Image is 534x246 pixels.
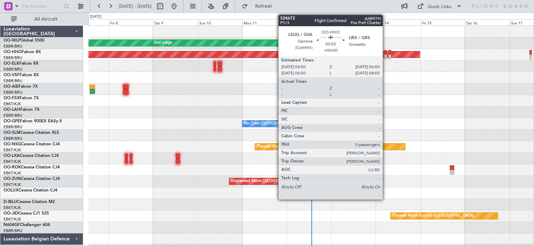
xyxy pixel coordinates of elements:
div: Quick Links [428,3,452,10]
div: Fri 8 [109,19,153,26]
a: EBKT/KJK [3,217,21,222]
div: Planned Maint Kortrijk-[GEOGRAPHIC_DATA] [392,211,474,221]
a: EBKT/KJK [3,147,21,153]
span: OO-LXA [3,154,20,158]
a: D-IBLUCessna Citation M2 [3,200,55,204]
button: All Aircraft [8,14,76,25]
button: Refresh [239,1,281,12]
div: [DATE] [90,14,102,20]
a: EBBR/BRU [3,124,22,130]
span: OO-ELK [3,61,19,66]
div: Thu 14 [376,19,420,26]
div: Tue 12 [287,19,331,26]
a: EBBR/BRU [3,228,22,233]
span: OO-AIE [3,85,19,89]
a: OO-HHOFalcon 8X [3,50,41,54]
div: Planned Maint [GEOGRAPHIC_DATA] ([GEOGRAPHIC_DATA] National) [348,118,474,129]
div: null Liege [155,38,172,48]
span: N604GF [3,223,20,227]
a: EBBR/BRU [3,44,22,49]
div: Unplanned Maint [GEOGRAPHIC_DATA] ([GEOGRAPHIC_DATA]) [231,176,346,187]
a: OO-GPEFalcon 900EX EASy II [3,119,62,123]
a: OO-NSGCessna Citation CJ4 [3,142,60,146]
a: OOLUXCessna Citation CJ4 [3,188,57,193]
span: OO-WLP [3,38,21,43]
span: OOLUX [3,188,19,193]
div: Fri 15 [420,19,465,26]
div: No Crew [GEOGRAPHIC_DATA] ([GEOGRAPHIC_DATA] National) [244,118,361,129]
a: EBKT/KJK [3,171,21,176]
a: OO-JIDCessna CJ1 525 [3,211,49,216]
a: EBBR/BRU [3,67,22,72]
a: N604GFChallenger 604 [3,223,50,227]
span: OO-SLM [3,131,20,135]
span: OO-VSF [3,73,20,77]
a: OO-VSFFalcon 8X [3,73,39,77]
span: OO-HHO [3,50,22,54]
a: EBKT/KJK [3,205,21,210]
span: Refresh [249,4,279,9]
span: OO-GPE [3,119,20,123]
div: Sat 16 [465,19,509,26]
span: D-IBLU [3,200,17,204]
a: EBKT/KJK [3,159,21,164]
a: EBKT/KJK [3,182,21,187]
div: Wed 13 [331,19,376,26]
div: Planned Maint Kortrijk-[GEOGRAPHIC_DATA] [257,142,338,152]
span: [DATE] - [DATE] [119,3,152,9]
span: OO-FSX [3,96,20,100]
a: OO-LXACessna Citation CJ4 [3,154,59,158]
a: OO-ROKCessna Citation CJ4 [3,165,60,169]
span: OO-JID [3,211,18,216]
a: OO-SLMCessna Citation XLS [3,131,59,135]
a: EBBR/BRU [3,136,22,141]
a: OO-ZUNCessna Citation CJ4 [3,177,60,181]
a: EBKT/KJK [3,101,21,107]
a: EBBR/BRU [3,90,22,95]
a: EBBR/BRU [3,78,22,84]
span: OO-LAH [3,108,20,112]
a: OO-ELKFalcon 8X [3,61,38,66]
span: All Aircraft [18,17,74,22]
div: Sun 10 [198,19,242,26]
a: EBBR/BRU [3,55,22,60]
a: OO-FSXFalcon 7X [3,96,39,100]
button: Quick Links [414,1,466,12]
div: Sat 9 [153,19,197,26]
div: Mon 11 [242,19,287,26]
span: OO-ROK [3,165,21,169]
input: Trip Number [21,1,60,12]
span: OO-ZUN [3,177,21,181]
span: OO-NSG [3,142,21,146]
a: OO-AIEFalcon 7X [3,85,38,89]
a: EBBR/BRU [3,113,22,118]
a: OO-WLPGlobal 5500 [3,38,44,43]
a: OO-LAHFalcon 7X [3,108,39,112]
